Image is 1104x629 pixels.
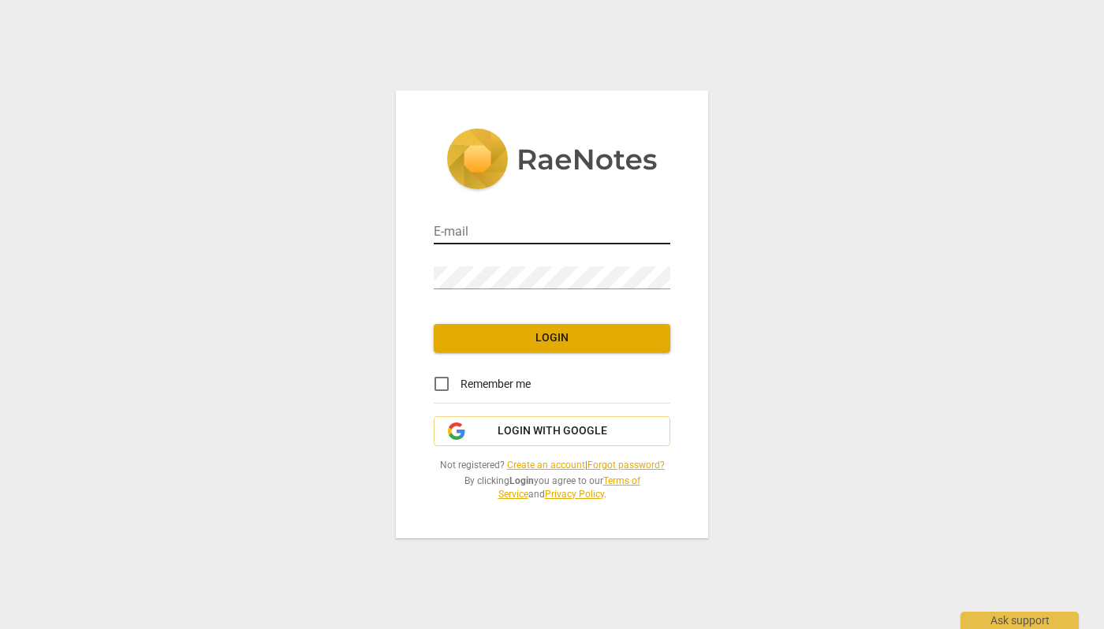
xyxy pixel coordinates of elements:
a: Forgot password? [587,460,665,471]
span: Login with Google [498,423,607,439]
span: By clicking you agree to our and . [434,475,670,501]
a: Terms of Service [498,475,640,500]
span: Login [446,330,658,346]
a: Create an account [507,460,585,471]
div: Ask support [960,612,1079,629]
a: Privacy Policy [545,489,604,500]
span: Not registered? | [434,459,670,472]
button: Login [434,324,670,352]
img: 5ac2273c67554f335776073100b6d88f.svg [446,128,658,193]
span: Remember me [461,376,531,393]
button: Login with Google [434,416,670,446]
b: Login [509,475,534,486]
